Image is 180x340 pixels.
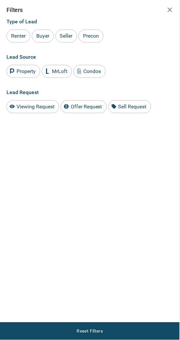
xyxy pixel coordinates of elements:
div: Viewing Request [6,100,59,113]
h2: Filters [6,6,173,14]
span: Lead Request [6,89,39,95]
span: Condos [81,68,103,74]
span: Offer Request [68,103,104,110]
span: MrLoft [50,68,70,74]
span: Renter [9,33,28,39]
div: Property [6,65,40,78]
span: Lead Source [6,54,36,60]
span: Buyer [34,33,52,39]
span: Property [14,68,38,74]
div: Seller [55,30,77,42]
span: Sell Request [116,103,149,110]
span: Type of Lead [6,18,37,25]
div: Sell Request [108,100,151,113]
div: Condos [74,65,106,78]
span: Viewing Request [14,103,57,110]
span: Precon [81,33,101,39]
div: Renter [6,30,30,42]
div: Offer Request [61,100,107,113]
button: Reset Filters [72,326,107,337]
div: Precon [78,30,103,42]
div: MrLoft [42,65,72,78]
div: Buyer [32,30,54,42]
span: Seller [58,33,75,39]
